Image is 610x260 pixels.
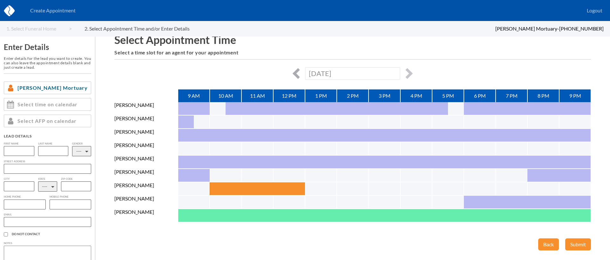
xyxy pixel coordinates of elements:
div: [PERSON_NAME] [114,116,178,129]
label: Last Name [38,142,69,145]
div: [PERSON_NAME] [114,129,178,142]
div: 4 PM [400,89,432,102]
div: 6 PM [464,89,496,102]
label: First Name [4,142,34,145]
label: City [4,178,34,180]
h3: Enter Details [4,43,91,52]
label: Zip Code [61,178,91,180]
div: [PERSON_NAME] [114,156,178,169]
label: Home Phone [4,195,46,198]
div: 9 PM [559,89,591,102]
div: 5 PM [432,89,464,102]
span: Do Not Contact [12,232,91,236]
h6: Select a time slot for an agent for your appointment [114,50,591,55]
div: 1 PM [305,89,337,102]
span: [PERSON_NAME] Mortuary [17,85,88,91]
div: 10 AM [210,89,241,102]
span: [PHONE_NUMBER] [559,25,604,32]
div: Lead Details [4,134,91,138]
span: [PERSON_NAME] Mortuary - [495,25,559,32]
label: State [38,178,57,180]
div: 9 AM [178,89,210,102]
div: 11 AM [241,89,273,102]
label: Street Address [4,160,91,163]
div: 7 PM [496,89,527,102]
label: Notes [4,242,91,245]
div: 3 PM [369,89,400,102]
div: [PERSON_NAME] [114,209,178,222]
div: [PERSON_NAME] [114,142,178,156]
label: Mobile Phone [50,195,91,198]
h6: Enter details for the lead you want to create. You can also leave the appointment details blank a... [4,56,91,69]
a: 1. Select Funeral Home [6,26,72,32]
a: 2. Select Appointment Time and/or Enter Details [85,26,202,32]
div: 2 PM [337,89,369,102]
label: Email [4,213,91,216]
div: [PERSON_NAME] [114,196,178,209]
button: Submit [565,238,591,250]
div: 12 PM [273,89,305,102]
span: Select time on calendar [17,102,78,107]
div: [PERSON_NAME] [114,102,178,116]
div: 8 PM [527,89,559,102]
div: [PERSON_NAME] [114,182,178,196]
label: Gender [72,142,91,145]
button: Back [538,238,559,250]
div: [PERSON_NAME] [114,169,178,182]
span: Select AFP on calendar [17,118,77,124]
h1: Select Appointment Time [114,33,591,46]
